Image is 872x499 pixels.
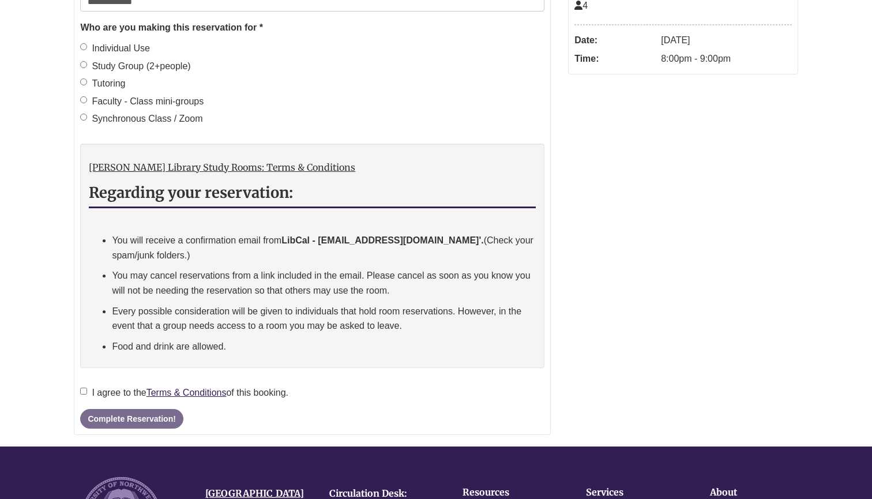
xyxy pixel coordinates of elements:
[146,388,227,397] a: Terms & Conditions
[80,96,87,103] input: Faculty - Class mini-groups
[80,94,204,109] label: Faculty - Class mini-groups
[89,183,293,202] strong: Regarding your reservation:
[661,50,791,68] dd: 8:00pm - 9:00pm
[80,111,202,126] label: Synchronous Class / Zoom
[710,487,798,498] h4: About
[80,385,288,400] label: I agree to the of this booking.
[661,31,791,50] dd: [DATE]
[89,163,536,173] h3: [PERSON_NAME] Library Study Rooms: Terms & Conditions
[574,1,588,10] span: The capacity of this space
[112,233,536,262] p: You will receive a confirmation email from (Check your spam/junk folders.)
[112,339,536,354] p: Food and drink are allowed.
[80,388,87,395] input: I agree to theTerms & Conditionsof this booking.
[80,20,544,35] legend: Who are you making this reservation for *
[586,487,674,498] h4: Services
[281,235,483,245] strong: LibCal - [EMAIL_ADDRESS][DOMAIN_NAME]'.
[80,41,150,56] label: Individual Use
[463,487,551,498] h4: Resources
[112,268,536,298] p: You may cancel reservations from a link included in the email. Please cancel as soon as you know ...
[329,489,436,499] h4: Circulation Desk:
[80,61,87,68] input: Study Group (2+people)
[80,114,87,121] input: Synchronous Class / Zoom
[574,31,655,50] dt: Date:
[80,409,183,429] button: Complete Reservation!
[574,50,655,68] dt: Time:
[112,304,536,333] p: Every possible consideration will be given to individuals that hold room reservations. However, i...
[80,59,190,74] label: Study Group (2+people)
[205,487,304,499] a: [GEOGRAPHIC_DATA]
[80,43,87,50] input: Individual Use
[80,76,125,91] label: Tutoring
[80,78,87,85] input: Tutoring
